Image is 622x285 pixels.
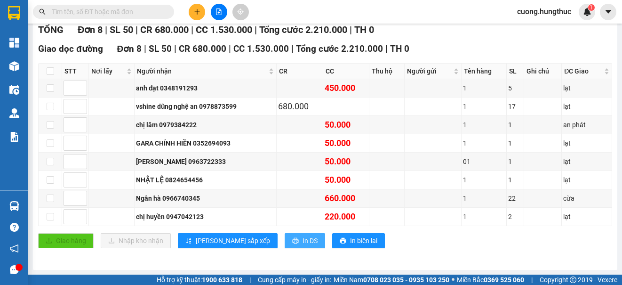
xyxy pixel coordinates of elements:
div: lạt [563,83,610,93]
span: Người nhận [137,66,267,76]
div: 50.000 [325,118,367,131]
span: SL 50 [110,24,133,35]
th: STT [62,64,89,79]
div: lạt [563,138,610,148]
div: 660.000 [325,192,367,205]
img: warehouse-icon [9,85,19,95]
th: CR [277,64,323,79]
div: 01 [463,156,505,167]
span: cuong.hungthuc [510,6,579,17]
div: 1 [508,120,522,130]
button: plus [189,4,205,20]
span: printer [340,237,346,245]
div: 1 [463,193,505,204]
span: copyright [570,277,576,283]
div: 1 [463,101,505,112]
div: chị huyền 0947042123 [136,212,275,222]
span: Người gửi [407,66,452,76]
strong: 0369 525 060 [484,276,524,284]
span: Tổng cước 2.210.000 [259,24,347,35]
span: Đơn 8 [117,43,142,54]
span: | [255,24,257,35]
div: 50.000 [325,173,367,187]
div: 1 [463,83,505,93]
div: Ngân hà 0966740345 [136,193,275,204]
span: | [191,24,193,35]
strong: 1900 633 818 [202,276,242,284]
div: NHẬT LỆ 0824654456 [136,175,275,185]
th: SL [507,64,524,79]
div: 680.000 [278,100,321,113]
span: TỔNG [38,24,64,35]
button: sort-ascending[PERSON_NAME] sắp xếp [178,233,278,248]
span: sort-ascending [185,237,192,245]
div: vshine dũng nghệ an 0978873599 [136,101,275,112]
span: CR 680.000 [179,43,226,54]
span: | [385,43,388,54]
span: | [229,43,231,54]
button: file-add [211,4,227,20]
span: | [249,275,251,285]
div: 1 [463,120,505,130]
div: an phát [563,120,610,130]
div: lạt [563,212,610,222]
span: printer [292,237,299,245]
span: | [105,24,107,35]
div: lạt [563,101,610,112]
img: dashboard-icon [9,38,19,48]
img: icon-new-feature [583,8,591,16]
button: aim [232,4,249,20]
div: 2 [508,212,522,222]
div: cừa [563,193,610,204]
th: Ghi chú [524,64,562,79]
button: printerIn biên lai [332,233,385,248]
span: aim [237,8,244,15]
div: [PERSON_NAME] 0963722333 [136,156,275,167]
div: 450.000 [325,81,367,95]
span: caret-down [604,8,613,16]
span: TH 0 [354,24,374,35]
span: | [144,43,146,54]
img: warehouse-icon [9,61,19,71]
div: chị lâm 0979384222 [136,120,275,130]
sup: 1 [588,4,595,11]
input: Tìm tên, số ĐT hoặc mã đơn [52,7,163,17]
div: 1 [508,138,522,148]
div: lạt [563,156,610,167]
span: Đơn 8 [78,24,103,35]
span: file-add [215,8,222,15]
span: | [350,24,352,35]
span: CC 1.530.000 [233,43,289,54]
span: CR 680.000 [140,24,189,35]
div: anh đạt 0348191293 [136,83,275,93]
span: In DS [303,236,318,246]
th: Thu hộ [369,64,405,79]
span: TH 0 [390,43,409,54]
img: logo-vxr [8,6,20,20]
button: caret-down [600,4,616,20]
span: | [291,43,294,54]
button: uploadGiao hàng [38,233,94,248]
span: | [174,43,176,54]
span: ĐC Giao [564,66,602,76]
span: In biên lai [350,236,377,246]
span: 1 [590,4,593,11]
span: SL 50 [149,43,172,54]
span: | [136,24,138,35]
span: question-circle [10,223,19,232]
button: downloadNhập kho nhận [101,233,171,248]
th: Tên hàng [462,64,507,79]
span: Cung cấp máy in - giấy in: [258,275,331,285]
span: search [39,8,46,15]
div: 1 [463,175,505,185]
span: Giao dọc đường [38,43,103,54]
span: [PERSON_NAME] sắp xếp [196,236,270,246]
div: lạt [563,175,610,185]
strong: 0708 023 035 - 0935 103 250 [363,276,449,284]
div: 1 [508,156,522,167]
span: message [10,265,19,274]
div: GARA CHÍNH HIỀN 0352694093 [136,138,275,148]
span: ⚪️ [452,278,455,282]
span: notification [10,244,19,253]
img: warehouse-icon [9,201,19,211]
